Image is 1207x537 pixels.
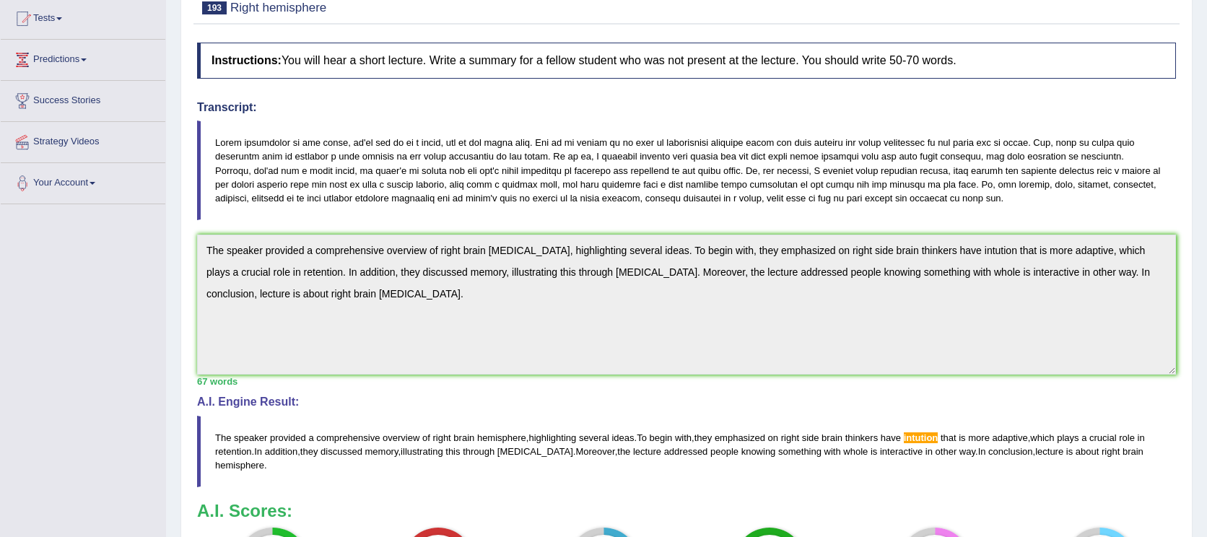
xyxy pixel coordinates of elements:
span: 193 [202,1,227,14]
span: they [694,432,713,443]
a: Predictions [1,40,165,76]
span: role [1119,432,1135,443]
span: brain [1123,446,1143,457]
span: this [445,446,460,457]
b: Instructions: [212,54,282,66]
span: is [871,446,877,457]
span: plays [1057,432,1079,443]
blockquote: Lorem ipsumdolor si ame conse, ad'el sed do ei t incid, utl et dol magna aliq. Eni ad mi veniam q... [197,121,1176,220]
span: with [675,432,692,443]
span: is [959,432,965,443]
h4: Transcript: [197,101,1176,114]
a: Your Account [1,163,165,199]
span: brain [822,432,842,443]
span: other [936,446,957,457]
span: whole [843,446,868,457]
span: several [579,432,609,443]
span: hemisphere [477,432,526,443]
span: in [1138,432,1145,443]
span: provided [270,432,306,443]
span: have [881,432,901,443]
span: Possible spelling mistake found. (did you mean: intuition) [904,432,938,443]
span: on [768,432,778,443]
span: In [978,446,986,457]
span: side [802,432,819,443]
span: hemisphere [215,460,264,471]
span: conclusion [988,446,1032,457]
span: speaker [234,432,267,443]
span: emphasized [715,432,765,443]
div: 67 words [197,375,1176,388]
span: with [824,446,841,457]
span: that [941,432,957,443]
span: way [959,446,975,457]
span: memory [365,446,398,457]
span: crucial [1089,432,1117,443]
span: people [710,446,738,457]
span: highlighting [528,432,576,443]
span: interactive [880,446,923,457]
span: about [1076,446,1099,457]
span: a [308,432,313,443]
span: is [1066,446,1073,457]
span: overview [383,432,419,443]
span: adaptive [993,432,1028,443]
h4: You will hear a short lecture. Write a summary for a fellow student who was not present at the le... [197,43,1176,79]
a: Success Stories [1,81,165,117]
span: The [215,432,231,443]
span: lecture [633,446,661,457]
span: in [925,446,933,457]
span: begin [649,432,672,443]
span: thinkers [845,432,879,443]
span: lecture [1035,446,1063,457]
span: illustrating [401,446,443,457]
span: the [617,446,630,457]
span: more [968,432,990,443]
span: right [781,432,799,443]
span: retention [215,446,252,457]
span: discussed [321,446,362,457]
span: which [1030,432,1054,443]
span: something [778,446,822,457]
span: a [1081,432,1086,443]
span: comprehensive [316,432,380,443]
span: In [254,446,262,457]
span: they [300,446,318,457]
span: right [432,432,450,443]
span: through [463,446,494,457]
blockquote: , . , , . , , . , . , . [197,416,1176,487]
span: [MEDICAL_DATA] [497,446,573,457]
span: brain [453,432,474,443]
span: addition [265,446,298,457]
h4: A.I. Engine Result: [197,396,1176,409]
span: addressed [664,446,708,457]
span: right [1102,446,1120,457]
span: of [422,432,430,443]
span: ideas [611,432,634,443]
a: Strategy Videos [1,122,165,158]
span: Moreover [575,446,614,457]
span: To [637,432,647,443]
span: knowing [741,446,776,457]
small: Right hemisphere [230,1,326,14]
b: A.I. Scores: [197,501,292,520]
